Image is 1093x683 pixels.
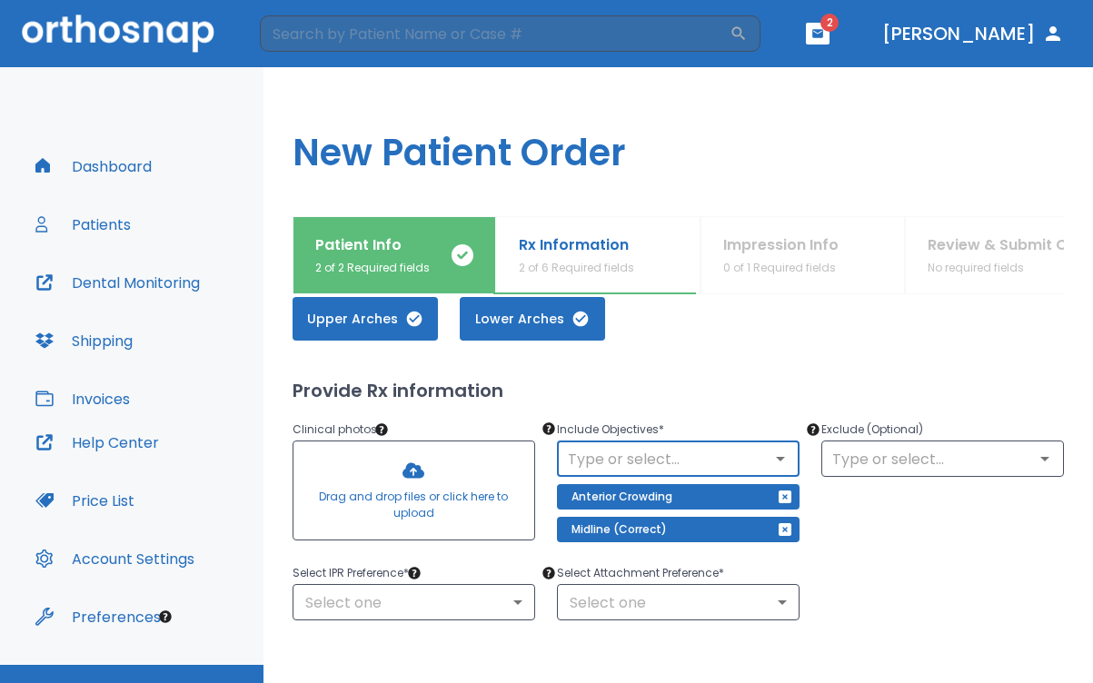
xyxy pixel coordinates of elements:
div: Tooltip anchor [157,609,174,625]
button: Patients [25,203,142,246]
button: Lower Arches [460,297,605,341]
div: Tooltip anchor [541,565,557,581]
button: Dental Monitoring [25,261,211,304]
p: Select Attachment Preference * [557,562,800,584]
p: Rx Information [519,234,634,256]
p: 2 of 2 Required fields [315,260,430,276]
p: Select IPR Preference * [293,562,535,584]
p: 2 of 6 Required fields [519,260,634,276]
span: Lower Arches [478,310,587,329]
p: Clinical photos * [293,419,535,440]
span: Upper Arches [311,310,420,329]
h2: Provide Rx information [293,377,1064,404]
button: Preferences [25,595,172,638]
img: Orthosnap [22,15,214,52]
button: Help Center [25,421,170,464]
button: Open [768,446,793,471]
p: Midline (Correct) [571,519,667,540]
button: Dashboard [25,144,163,188]
p: Exclude (Optional) [821,419,1064,440]
input: Type or select... [562,446,794,471]
p: Anterior Crowding [571,486,672,508]
button: Upper Arches [293,297,438,341]
div: Tooltip anchor [805,421,821,438]
p: Include Objectives * [557,419,800,440]
button: [PERSON_NAME] [875,17,1071,50]
div: Tooltip anchor [373,421,390,438]
div: Tooltip anchor [406,565,422,581]
button: Price List [25,479,145,522]
div: Select one [557,584,800,620]
button: Account Settings [25,537,205,580]
span: 2 [820,14,839,32]
p: Patient Info [315,234,430,256]
div: Select one [293,584,535,620]
input: Type or select... [827,446,1058,471]
button: Invoices [25,377,141,421]
h1: New Patient Order [263,67,1093,216]
input: Search by Patient Name or Case # [260,15,730,52]
div: Tooltip anchor [541,421,557,437]
button: Open [1032,446,1058,471]
button: Shipping [25,319,144,362]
